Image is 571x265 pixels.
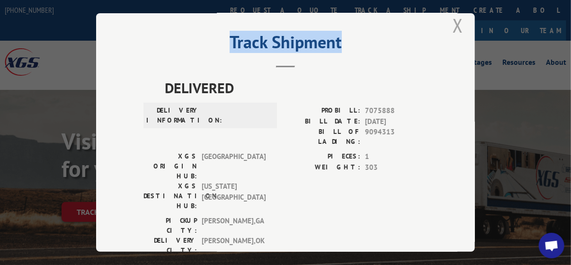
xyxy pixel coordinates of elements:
[165,77,428,98] span: DELIVERED
[365,162,428,173] span: 303
[285,106,360,116] label: PROBILL:
[365,127,428,147] span: 9094313
[285,116,360,127] label: BILL DATE:
[143,35,428,53] h2: Track Shipment
[146,106,200,125] label: DELIVERY INFORMATION:
[202,236,266,256] span: [PERSON_NAME] , OK
[202,151,266,181] span: [GEOGRAPHIC_DATA]
[202,181,266,211] span: [US_STATE][GEOGRAPHIC_DATA]
[143,216,197,236] label: PICKUP CITY:
[143,181,197,211] label: XGS DESTINATION HUB:
[365,151,428,162] span: 1
[539,233,564,258] div: Open chat
[285,162,360,173] label: WEIGHT:
[453,13,463,38] button: Close modal
[365,106,428,116] span: 7075888
[143,236,197,256] label: DELIVERY CITY:
[143,151,197,181] label: XGS ORIGIN HUB:
[365,116,428,127] span: [DATE]
[285,127,360,147] label: BILL OF LADING:
[202,216,266,236] span: [PERSON_NAME] , GA
[285,151,360,162] label: PIECES:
